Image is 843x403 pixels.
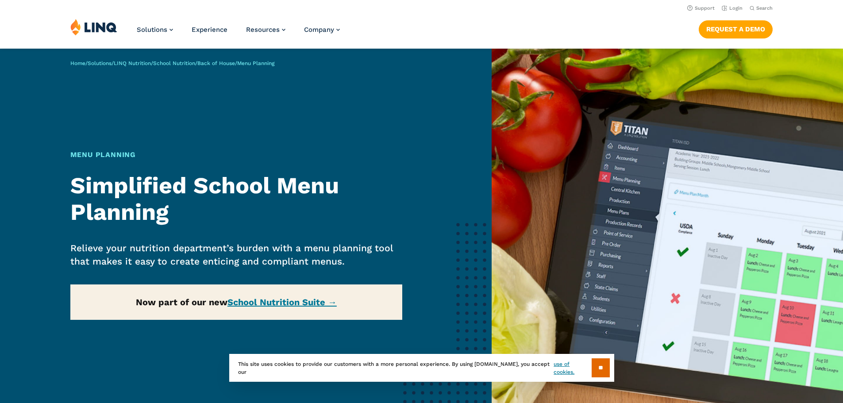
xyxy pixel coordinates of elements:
a: Back of House [197,60,235,66]
a: Company [304,26,340,34]
span: Menu Planning [237,60,274,66]
a: Request a Demo [699,20,773,38]
a: use of cookies. [554,360,591,376]
span: Solutions [137,26,167,34]
span: Company [304,26,334,34]
a: Login [722,5,743,11]
a: LINQ Nutrition [114,60,151,66]
span: / / / / / [70,60,274,66]
nav: Primary Navigation [137,19,340,48]
strong: Simplified School Menu Planning [70,172,339,226]
button: Open Search Bar [750,5,773,12]
nav: Button Navigation [699,19,773,38]
span: Resources [246,26,280,34]
strong: Now part of our new [136,297,337,307]
a: Solutions [88,60,112,66]
div: This site uses cookies to provide our customers with a more personal experience. By using [DOMAIN... [229,354,614,382]
a: Experience [192,26,227,34]
a: School Nutrition Suite → [227,297,337,307]
p: Relieve your nutrition department’s burden with a menu planning tool that makes it easy to create... [70,242,403,268]
span: Search [756,5,773,11]
h1: Menu Planning [70,150,403,160]
a: Home [70,60,85,66]
a: Resources [246,26,285,34]
a: Support [687,5,715,11]
img: LINQ | K‑12 Software [70,19,117,35]
a: Solutions [137,26,173,34]
a: School Nutrition [153,60,195,66]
